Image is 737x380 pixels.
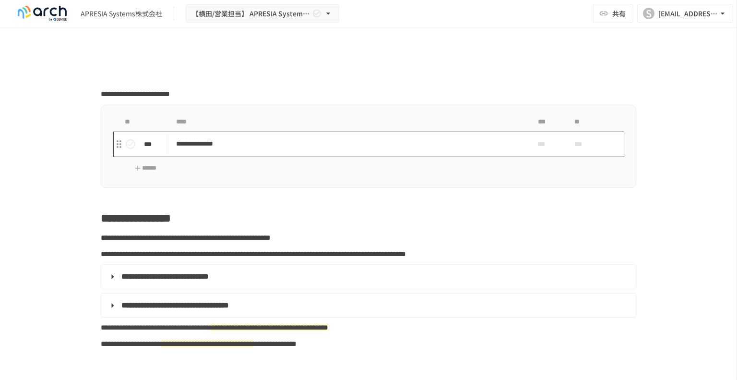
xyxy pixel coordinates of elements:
[593,4,633,23] button: 共有
[81,9,162,19] div: APRESIA Systems株式会社
[186,4,339,23] button: 【横田/営業担当】 APRESIA Systems株式会社様_初期設定サポート
[121,135,140,154] button: status
[658,8,718,20] div: [EMAIL_ADDRESS][DOMAIN_NAME]
[113,113,625,157] table: task table
[192,8,310,20] span: 【横田/営業担当】 APRESIA Systems株式会社様_初期設定サポート
[12,6,73,21] img: logo-default@2x-9cf2c760.svg
[643,8,654,19] div: S
[612,8,626,19] span: 共有
[637,4,733,23] button: S[EMAIL_ADDRESS][DOMAIN_NAME]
